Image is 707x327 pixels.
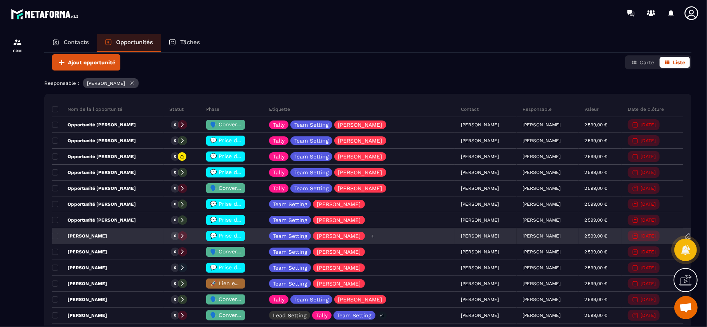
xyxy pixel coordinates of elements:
p: [DATE] [641,249,656,255]
p: CRM [2,49,33,53]
p: Opportunité [PERSON_NAME] [52,138,136,144]
p: [PERSON_NAME] [523,170,561,175]
p: 0 [174,249,176,255]
p: [PERSON_NAME] [523,217,561,223]
p: [DATE] [641,154,656,159]
p: [PERSON_NAME] [523,154,561,159]
p: Tâches [180,39,200,46]
p: Date de clôture [628,106,664,112]
p: [PERSON_NAME] [52,249,107,255]
p: [PERSON_NAME] [338,138,382,143]
p: 2 599,00 € [585,281,608,286]
p: Phase [206,106,219,112]
span: Liste [672,59,685,65]
p: Team Setting [273,233,307,239]
p: [PERSON_NAME] [52,233,107,239]
p: 2 599,00 € [585,154,608,159]
p: 2 599,00 € [585,313,608,318]
p: Tally [273,297,285,302]
p: Team Setting [273,249,307,255]
p: 0 [174,201,176,207]
p: Opportunité [PERSON_NAME] [52,153,136,160]
p: Tally [273,154,285,159]
p: [DATE] [641,265,656,270]
p: Team Setting [273,265,307,270]
p: [PERSON_NAME] [317,217,361,223]
p: [PERSON_NAME] [523,201,561,207]
p: [PERSON_NAME] [523,186,561,191]
p: Opportunité [PERSON_NAME] [52,122,136,128]
p: 2 599,00 € [585,265,608,270]
p: 0 [174,170,176,175]
span: 💬 Prise de contact effectué [210,153,287,159]
p: Opportunité [PERSON_NAME] [52,217,136,223]
img: formation [13,38,22,47]
span: 🗣️ Conversation en cours [210,312,279,318]
p: [DATE] [641,233,656,239]
p: [PERSON_NAME] [523,313,561,318]
p: [PERSON_NAME] [523,297,561,302]
p: Lead Setting [273,313,306,318]
p: [PERSON_NAME] [317,249,361,255]
p: Team Setting [294,186,328,191]
p: Contact [461,106,479,112]
span: 💬 Prise de contact effectué [210,137,287,143]
p: 0 [174,297,176,302]
p: Tally [273,122,285,127]
p: 0 [174,313,176,318]
p: Team Setting [273,201,307,207]
p: [PERSON_NAME] [523,249,561,255]
img: logo [11,7,81,21]
p: 2 599,00 € [585,297,608,302]
p: Responsable : [44,80,79,86]
p: [DATE] [641,281,656,286]
p: [DATE] [641,217,656,223]
p: [PERSON_NAME] [87,81,125,86]
p: [PERSON_NAME] [317,233,361,239]
p: Opportunité [PERSON_NAME] [52,169,136,176]
p: [DATE] [641,313,656,318]
p: Étiquette [269,106,290,112]
p: [PERSON_NAME] [52,265,107,271]
p: [DATE] [641,170,656,175]
p: Team Setting [294,170,328,175]
p: Opportunité [PERSON_NAME] [52,201,136,207]
p: Tally [273,138,285,143]
p: 2 599,00 € [585,201,608,207]
p: 0 [174,154,176,159]
p: [PERSON_NAME] [338,154,382,159]
p: [PERSON_NAME] [338,122,382,127]
button: Ajout opportunité [52,54,120,71]
p: [PERSON_NAME] [338,186,382,191]
a: Tâches [161,34,208,52]
span: 💬 Prise de contact effectué [210,169,287,175]
a: Opportunités [97,34,161,52]
p: [PERSON_NAME] [523,122,561,127]
p: Team Setting [294,297,328,302]
div: Ouvrir le chat [674,296,698,319]
p: [DATE] [641,186,656,191]
p: 2 599,00 € [585,233,608,239]
span: 🚀 Lien envoyé & Relance [210,280,278,286]
button: Liste [660,57,690,68]
button: Carte [627,57,659,68]
p: Team Setting [337,313,372,318]
p: Responsable [523,106,552,112]
span: 🗣️ Conversation en cours [210,296,279,302]
p: 0 [174,217,176,223]
p: 0 [174,138,176,143]
p: 2 599,00 € [585,170,608,175]
p: Team Setting [294,122,328,127]
p: [PERSON_NAME] [523,138,561,143]
p: Contacts [64,39,89,46]
p: 0 [174,265,176,270]
p: [PERSON_NAME] [523,233,561,239]
a: formationformationCRM [2,32,33,59]
p: [PERSON_NAME] [317,265,361,270]
p: 0 [174,186,176,191]
span: 🗣️ Conversation en cours [210,121,279,127]
p: [PERSON_NAME] [317,201,361,207]
p: 2 599,00 € [585,249,608,255]
p: [PERSON_NAME] [338,297,382,302]
p: [DATE] [641,122,656,127]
